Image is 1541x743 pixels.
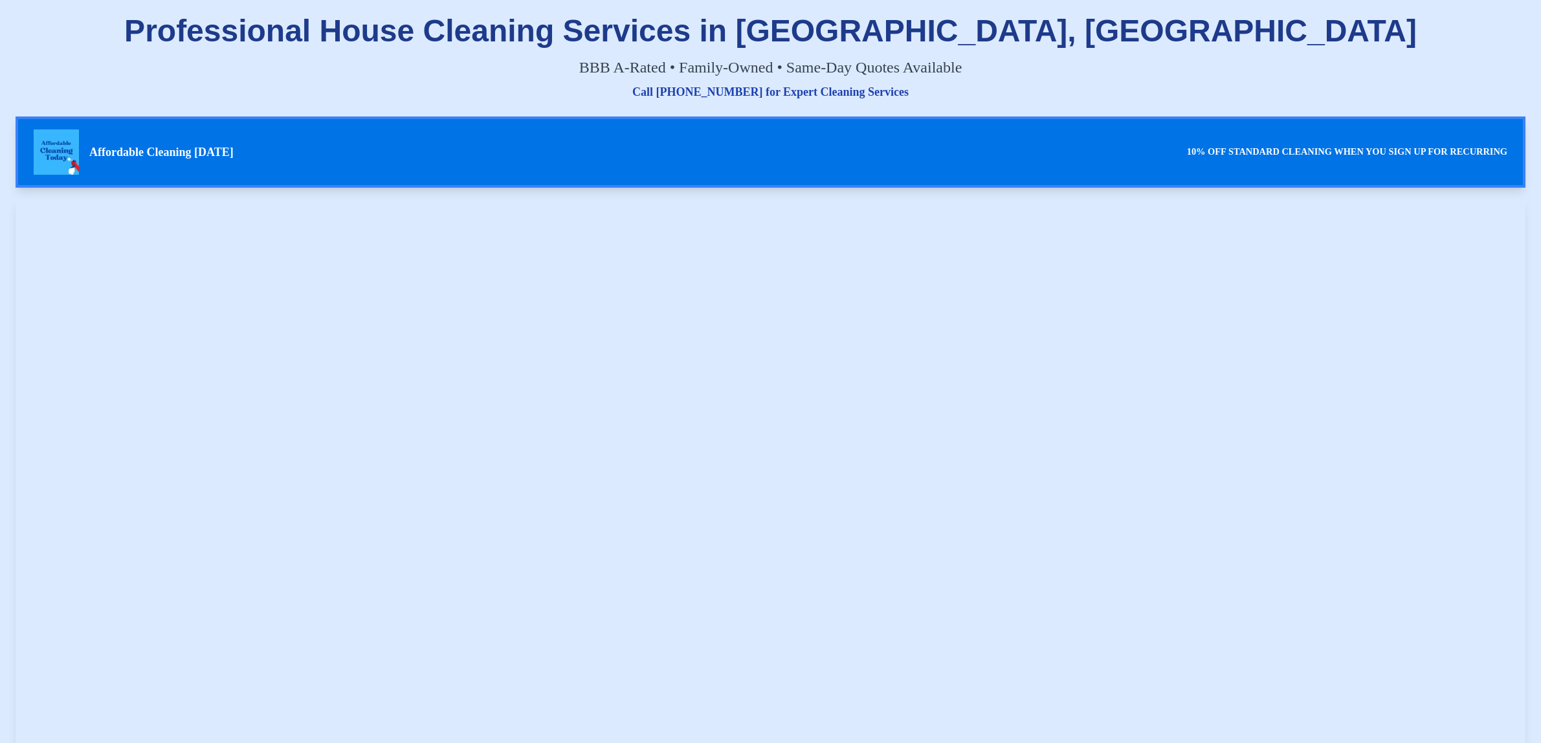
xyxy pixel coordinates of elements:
p: BBB A-Rated • Family-Owned • Same-Day Quotes Available [16,57,1525,78]
p: 10% OFF STANDARD CLEANING WHEN YOU SIGN UP FOR RECURRING [1187,145,1507,159]
img: ACT Logo [34,129,79,175]
p: Call [PHONE_NUMBER] for Expert Cleaning Services [16,83,1525,101]
h1: Professional House Cleaning Services in [GEOGRAPHIC_DATA], [GEOGRAPHIC_DATA] [16,16,1525,47]
span: Affordable Cleaning [DATE] [89,143,234,161]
